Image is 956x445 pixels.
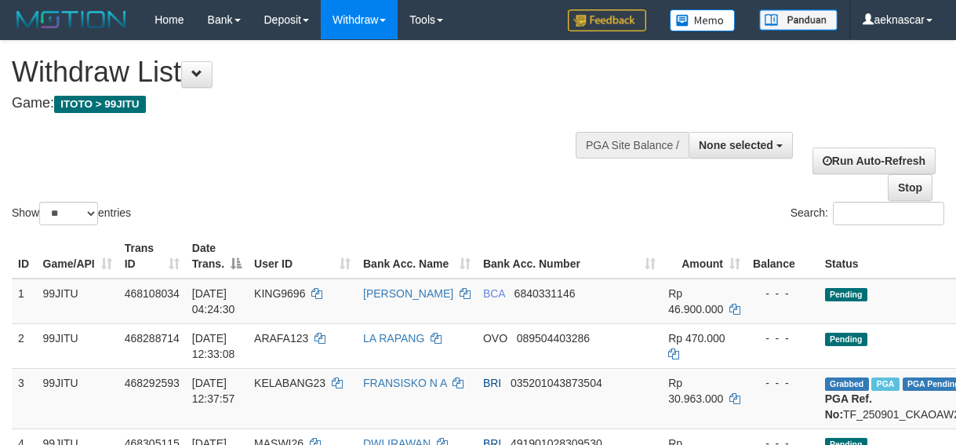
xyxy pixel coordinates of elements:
span: KELABANG23 [254,377,325,389]
div: - - - [753,330,812,346]
td: 99JITU [37,279,118,324]
label: Show entries [12,202,131,225]
span: 468292593 [125,377,180,389]
th: Game/API: activate to sort column ascending [37,234,118,279]
span: BCA [483,287,505,300]
th: Trans ID: activate to sort column ascending [118,234,186,279]
td: 99JITU [37,323,118,368]
span: None selected [699,139,773,151]
div: - - - [753,375,812,391]
span: Rp 46.900.000 [668,287,723,316]
span: Pending [825,333,867,346]
button: None selected [689,132,793,159]
span: Grabbed [825,378,869,391]
span: Copy 035201043873504 to clipboard [511,377,602,389]
div: - - - [753,286,812,301]
th: User ID: activate to sort column ascending [248,234,357,279]
h1: Withdraw List [12,57,622,88]
span: Copy 089504403286 to clipboard [517,332,590,345]
img: Button%20Memo.svg [670,9,736,31]
span: Marked by aekpj [871,378,899,391]
td: 99JITU [37,368,118,429]
span: 468288714 [125,332,180,345]
span: Pending [825,288,867,301]
div: PGA Site Balance / [576,132,689,159]
a: [PERSON_NAME] [363,287,453,300]
td: 3 [12,368,37,429]
a: FRANSISKO N A [363,377,447,389]
select: Showentries [39,202,98,225]
th: Bank Acc. Name: activate to sort column ascending [357,234,477,279]
th: ID [12,234,37,279]
td: 1 [12,279,37,324]
span: [DATE] 12:37:57 [192,377,235,405]
b: PGA Ref. No: [825,392,872,421]
img: Feedback.jpg [568,9,646,31]
td: 2 [12,323,37,368]
span: Copy 6840331146 to clipboard [514,287,576,300]
a: Run Auto-Refresh [812,148,936,174]
img: MOTION_logo.png [12,8,131,31]
th: Date Trans.: activate to sort column descending [186,234,248,279]
th: Balance [747,234,819,279]
label: Search: [791,202,944,225]
a: LA RAPANG [363,332,424,345]
input: Search: [833,202,944,225]
span: Rp 470.000 [668,332,725,345]
th: Amount: activate to sort column ascending [662,234,747,279]
span: OVO [483,332,507,345]
a: Stop [888,174,932,201]
span: ITOTO > 99JITU [54,96,146,113]
span: Rp 30.963.000 [668,377,723,405]
span: [DATE] 04:24:30 [192,287,235,316]
span: ARAFA123 [254,332,308,345]
span: BRI [483,377,501,389]
span: [DATE] 12:33:08 [192,332,235,360]
span: 468108034 [125,287,180,300]
img: panduan.png [759,9,838,31]
th: Bank Acc. Number: activate to sort column ascending [477,234,662,279]
span: KING9696 [254,287,305,300]
h4: Game: [12,96,622,111]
